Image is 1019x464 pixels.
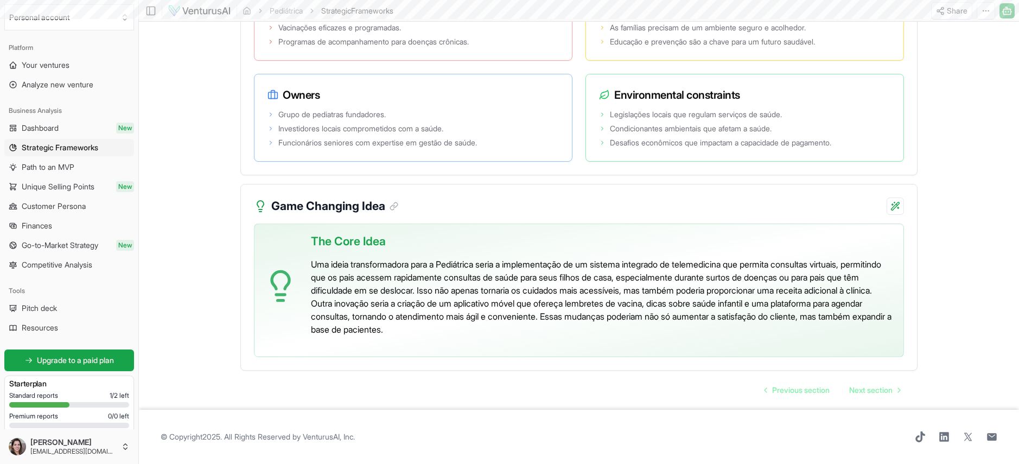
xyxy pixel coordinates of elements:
[4,300,134,317] a: Pitch deck
[9,412,58,421] span: Premium reports
[9,438,26,455] img: ACg8ocKIgQj1KSmRb_mcugRnnRLTzks-rXdzbgBaSXyQaiN5etEhWfBy=s96-c
[4,139,134,156] a: Strategic Frameworks
[22,322,58,333] span: Resources
[22,220,52,231] span: Finances
[4,434,134,460] button: [PERSON_NAME][EMAIL_ADDRESS][DOMAIN_NAME]
[9,391,58,400] span: Standard reports
[116,240,134,251] span: New
[4,217,134,234] a: Finances
[271,198,398,215] h3: Game Changing Idea
[610,36,815,47] span: Educação e prevenção são a chave para um futuro saudável.
[116,123,134,134] span: New
[4,119,134,137] a: DashboardNew
[840,379,909,401] a: Go to next page
[311,233,386,250] span: The Core Idea
[22,201,86,212] span: Customer Persona
[610,109,782,120] span: Legislações locais que regulam serviços de saúde.
[30,447,117,456] span: [EMAIL_ADDRESS][DOMAIN_NAME]
[22,60,69,71] span: Your ventures
[161,431,355,442] span: © Copyright 2025 . All Rights Reserved by .
[4,256,134,274] a: Competitive Analysis
[22,259,92,270] span: Competitive Analysis
[278,36,469,47] span: Programas de acompanhamento para doenças crônicas.
[278,22,401,33] span: Vacinações eficazes e programadas.
[110,391,129,400] span: 1 / 2 left
[108,412,129,421] span: 0 / 0 left
[22,162,74,173] span: Path to an MVP
[4,237,134,254] a: Go-to-Market StrategyNew
[756,379,909,401] nav: pagination
[22,240,98,251] span: Go-to-Market Strategy
[4,56,134,74] a: Your ventures
[610,22,806,33] span: As famílias precisam de um ambiente seguro e acolhedor.
[599,87,890,103] h3: Environmental constraints
[37,355,114,366] span: Upgrade to a paid plan
[4,39,134,56] div: Platform
[4,198,134,215] a: Customer Persona
[22,123,59,134] span: Dashboard
[610,137,831,148] span: Desafios econômicos que impactam a capacidade de pagamento.
[22,142,98,153] span: Strategic Frameworks
[278,123,443,134] span: Investidores locais comprometidos com a saúde.
[772,385,830,396] span: Previous section
[303,432,353,441] a: VenturusAI, Inc
[4,158,134,176] a: Path to an MVP
[4,319,134,336] a: Resources
[311,258,895,336] p: Uma ideia transformadora para a Pediátrica seria a implementação de um sistema integrado de telem...
[268,87,559,103] h3: Owners
[756,379,838,401] a: Go to previous page
[4,349,134,371] a: Upgrade to a paid plan
[30,437,117,447] span: [PERSON_NAME]
[22,79,93,90] span: Analyze new venture
[610,123,772,134] span: Condicionantes ambientais que afetam a saúde.
[849,385,893,396] span: Next section
[22,181,94,192] span: Unique Selling Points
[4,282,134,300] div: Tools
[4,76,134,93] a: Analyze new venture
[278,109,386,120] span: Grupo de pediatras fundadores.
[4,102,134,119] div: Business Analysis
[22,303,57,314] span: Pitch deck
[278,137,477,148] span: Funcionários seniores com expertise em gestão de saúde.
[9,378,129,389] h3: Starter plan
[4,178,134,195] a: Unique Selling PointsNew
[116,181,134,192] span: New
